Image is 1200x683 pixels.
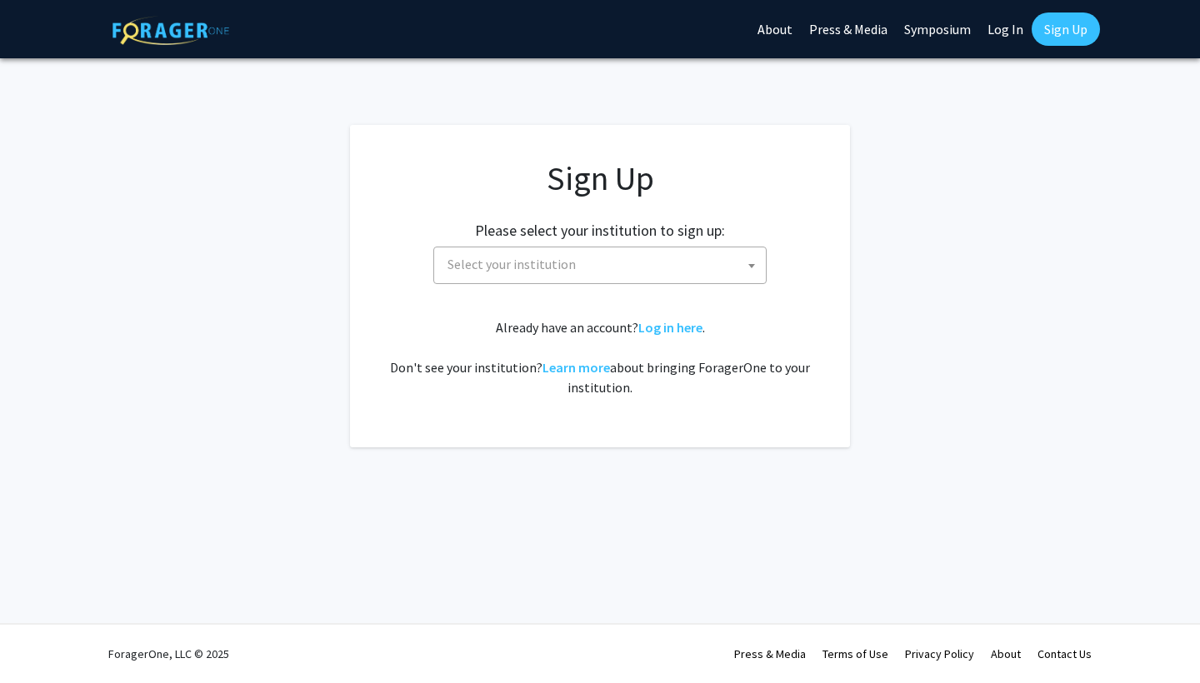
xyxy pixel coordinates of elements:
[441,247,766,282] span: Select your institution
[1037,646,1092,661] a: Contact Us
[475,222,725,240] h2: Please select your institution to sign up:
[638,319,702,336] a: Log in here
[383,158,817,198] h1: Sign Up
[1032,12,1100,46] a: Sign Up
[383,317,817,397] div: Already have an account? . Don't see your institution? about bringing ForagerOne to your institut...
[447,256,576,272] span: Select your institution
[542,359,610,376] a: Learn more about bringing ForagerOne to your institution
[112,16,229,45] img: ForagerOne Logo
[905,646,974,661] a: Privacy Policy
[991,646,1021,661] a: About
[433,247,767,284] span: Select your institution
[108,625,229,683] div: ForagerOne, LLC © 2025
[822,646,888,661] a: Terms of Use
[734,646,806,661] a: Press & Media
